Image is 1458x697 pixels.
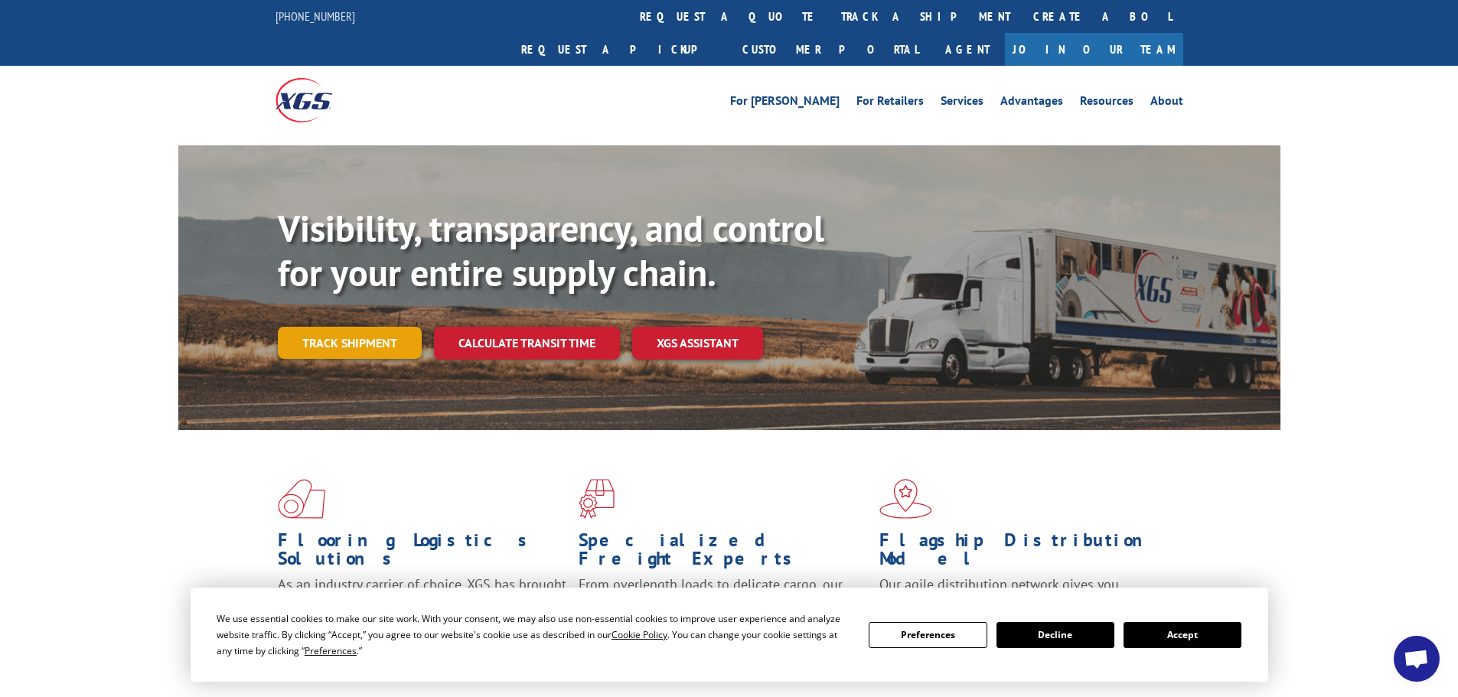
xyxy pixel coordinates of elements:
h1: Flagship Distribution Model [879,531,1169,575]
a: Services [941,95,983,112]
a: About [1150,95,1183,112]
img: xgs-icon-focused-on-flooring-red [579,479,615,519]
button: Accept [1124,622,1241,648]
a: Resources [1080,95,1133,112]
button: Preferences [869,622,987,648]
a: Customer Portal [731,33,930,66]
span: Preferences [305,644,357,657]
div: We use essential cookies to make our site work. With your consent, we may also use non-essential ... [217,611,850,659]
a: Calculate transit time [434,327,620,360]
a: Advantages [1000,95,1063,112]
a: Agent [930,33,1005,66]
div: Open chat [1394,636,1440,682]
h1: Flooring Logistics Solutions [278,531,567,575]
a: Join Our Team [1005,33,1183,66]
div: Cookie Consent Prompt [191,588,1268,682]
a: XGS ASSISTANT [632,327,763,360]
span: Cookie Policy [612,628,667,641]
a: Track shipment [278,327,422,359]
button: Decline [996,622,1114,648]
span: As an industry carrier of choice, XGS has brought innovation and dedication to flooring logistics... [278,575,566,630]
a: For Retailers [856,95,924,112]
b: Visibility, transparency, and control for your entire supply chain. [278,204,824,296]
a: [PHONE_NUMBER] [276,8,355,24]
p: From overlength loads to delicate cargo, our experienced staff knows the best way to move your fr... [579,575,868,643]
a: For [PERSON_NAME] [730,95,840,112]
img: xgs-icon-total-supply-chain-intelligence-red [278,479,325,519]
a: Request a pickup [510,33,731,66]
h1: Specialized Freight Experts [579,531,868,575]
span: Our agile distribution network gives you nationwide inventory management on demand. [879,575,1161,611]
img: xgs-icon-flagship-distribution-model-red [879,479,932,519]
